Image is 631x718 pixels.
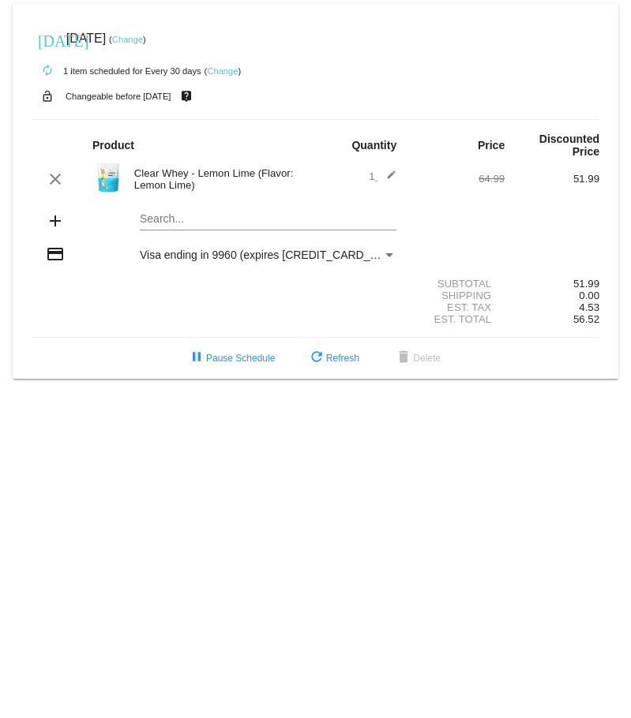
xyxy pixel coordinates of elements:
span: Visa ending in 9960 (expires [CREDIT_CARD_DATA]) [140,249,404,261]
mat-icon: [DATE] [38,30,57,49]
strong: Price [478,139,505,151]
span: Delete [394,353,441,364]
img: Image-1-Carousel-Whey-Clear-Lemon-Lime.png [92,162,124,193]
span: Pause Schedule [187,353,275,364]
mat-icon: credit_card [46,245,65,264]
button: Refresh [295,344,372,372]
div: 51.99 [505,278,599,290]
input: Search... [140,213,396,226]
div: 64.99 [410,173,505,185]
span: 1 [369,170,396,182]
div: Est. Tax [410,301,505,313]
mat-icon: lock_open [38,86,57,107]
div: Subtotal [410,278,505,290]
small: ( ) [109,35,146,44]
button: Delete [381,344,453,372]
mat-icon: autorenew [38,62,57,80]
button: Pause Schedule [175,344,287,372]
span: 0.00 [579,290,599,301]
small: Changeable before [DATE] [66,92,171,101]
mat-icon: refresh [307,349,326,368]
a: Change [112,35,143,44]
strong: Product [92,139,134,151]
mat-icon: edit [377,170,396,189]
div: Est. Total [410,313,505,325]
mat-icon: live_help [177,86,196,107]
span: 4.53 [579,301,599,313]
small: ( ) [205,66,242,76]
span: Refresh [307,353,359,364]
div: 51.99 [505,173,599,185]
mat-icon: pause [187,349,206,368]
div: Clear Whey - Lemon Lime (Flavor: Lemon Lime) [126,167,316,191]
a: Change [207,66,238,76]
small: 1 item scheduled for Every 30 days [32,66,201,76]
strong: Quantity [351,139,396,151]
strong: Discounted Price [539,133,599,158]
span: 56.52 [573,313,599,325]
div: Shipping [410,290,505,301]
mat-icon: clear [46,170,65,189]
mat-icon: delete [394,349,413,368]
mat-icon: add [46,211,65,230]
mat-select: Payment Method [140,249,396,261]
